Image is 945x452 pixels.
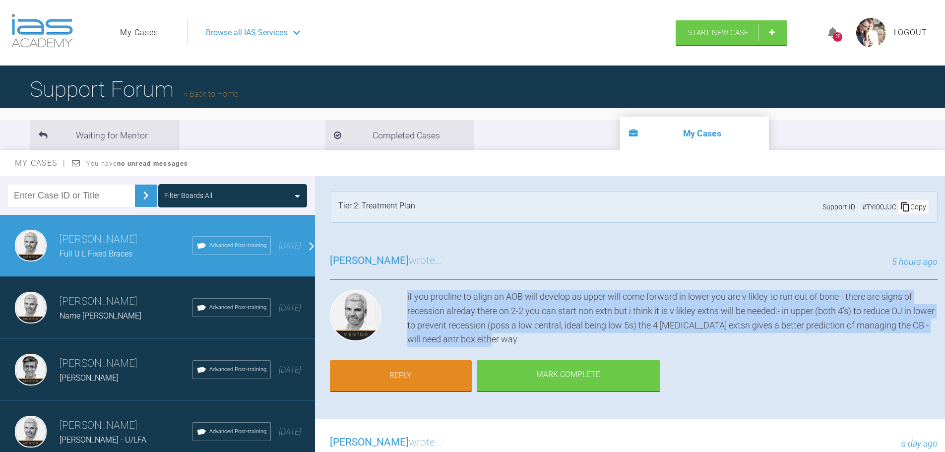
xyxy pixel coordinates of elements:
[60,293,192,310] h3: [PERSON_NAME]
[60,373,119,383] span: [PERSON_NAME]
[30,72,238,107] h1: Support Forum
[15,416,47,448] img: Ross Hobson
[338,199,415,214] div: Tier 2: Treatment Plan
[206,26,287,39] span: Browse all IAS Services
[330,434,442,451] h3: wrote...
[898,200,928,213] div: Copy
[325,120,474,150] li: Completed Cases
[901,438,938,449] span: a day ago
[209,427,266,436] span: Advanced Post-training
[892,257,938,267] span: 5 hours ago
[184,89,238,99] a: Back to Home
[164,190,212,201] div: Filter Boards: All
[330,436,409,448] span: [PERSON_NAME]
[8,185,135,207] input: Enter Case ID or Title
[477,360,660,391] div: Mark Complete
[60,249,132,258] span: Full U L Fixed Braces
[60,355,192,372] h3: [PERSON_NAME]
[15,158,66,168] span: My Cases
[15,354,47,386] img: Asif Chatoo
[330,255,409,266] span: [PERSON_NAME]
[688,28,749,37] span: Start New Case
[15,230,47,261] img: Ross Hobson
[330,360,472,391] a: Reply
[86,160,188,167] span: You have
[120,26,158,39] a: My Cases
[279,427,301,437] span: [DATE]
[209,241,266,250] span: Advanced Post-training
[60,231,192,248] h3: [PERSON_NAME]
[11,14,73,48] img: logo-light.3e3ef733.png
[856,18,886,48] img: profile.png
[209,365,266,374] span: Advanced Post-training
[620,117,769,150] li: My Cases
[138,188,154,203] img: chevronRight.28bd32b0.svg
[822,201,855,212] span: Support ID
[60,435,146,445] span: [PERSON_NAME] - U/LFA
[209,303,266,312] span: Advanced Post-training
[833,32,842,42] div: 28
[279,365,301,375] span: [DATE]
[279,241,301,251] span: [DATE]
[676,20,787,45] a: Start New Case
[30,120,179,150] li: Waiting for Mentor
[330,253,442,269] h3: wrote...
[279,303,301,313] span: [DATE]
[117,160,188,167] strong: no unread messages
[60,417,192,434] h3: [PERSON_NAME]
[860,201,898,212] div: # TYI00JJC
[894,26,927,39] a: Logout
[15,292,47,323] img: Ross Hobson
[60,311,141,321] span: Name [PERSON_NAME]
[407,290,938,347] div: if you procline to align an AOB will develop as upper will come forward in lower you are v likley...
[330,290,381,341] img: Ross Hobson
